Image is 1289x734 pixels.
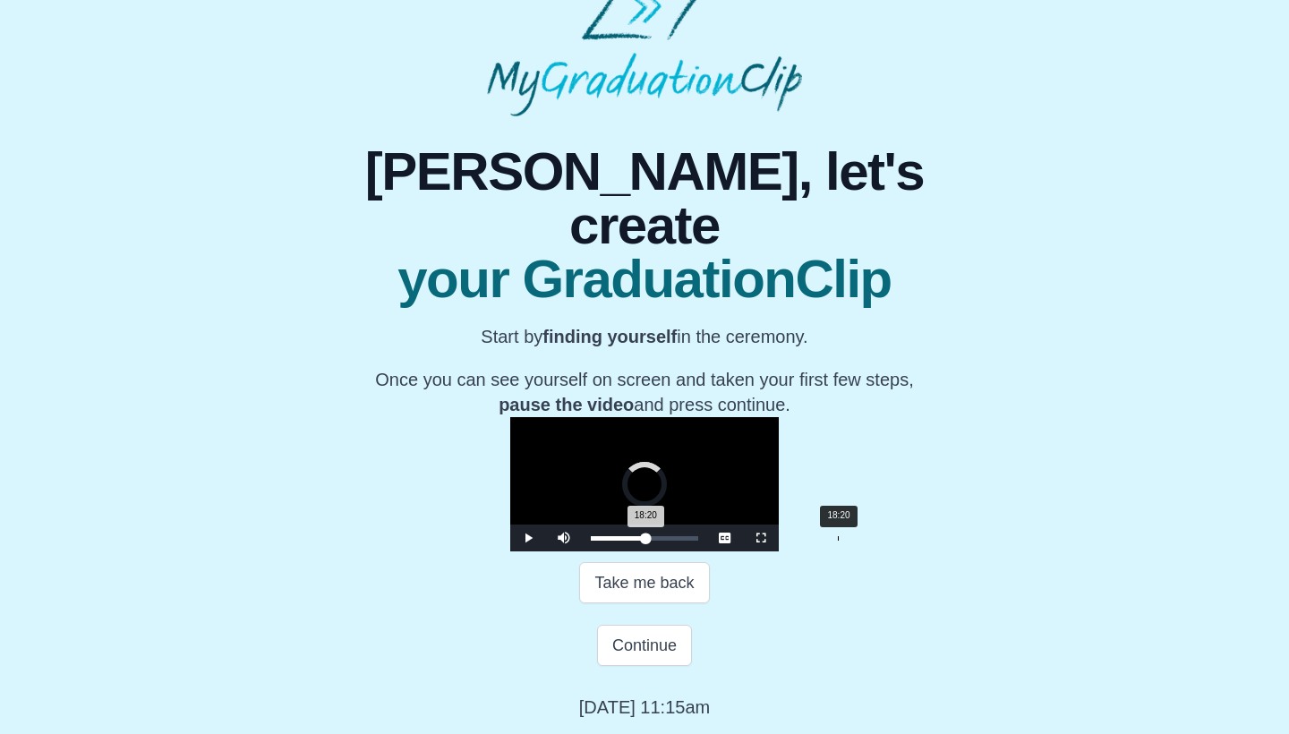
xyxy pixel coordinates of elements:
[579,562,709,603] button: Take me back
[542,327,677,346] b: finding yourself
[322,324,967,349] p: Start by in the ceremony.
[322,145,967,252] span: [PERSON_NAME], let's create
[510,525,546,551] button: Play
[499,395,634,414] b: pause the video
[743,525,779,551] button: Fullscreen
[597,625,692,666] button: Continue
[546,525,582,551] button: Mute
[707,525,743,551] button: Captions
[322,367,967,417] p: Once you can see yourself on screen and taken your first few steps, and press continue.
[591,536,698,541] div: Progress Bar
[510,417,779,551] div: Video Player
[579,695,710,720] p: [DATE] 11:15am
[322,252,967,306] span: your GraduationClip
